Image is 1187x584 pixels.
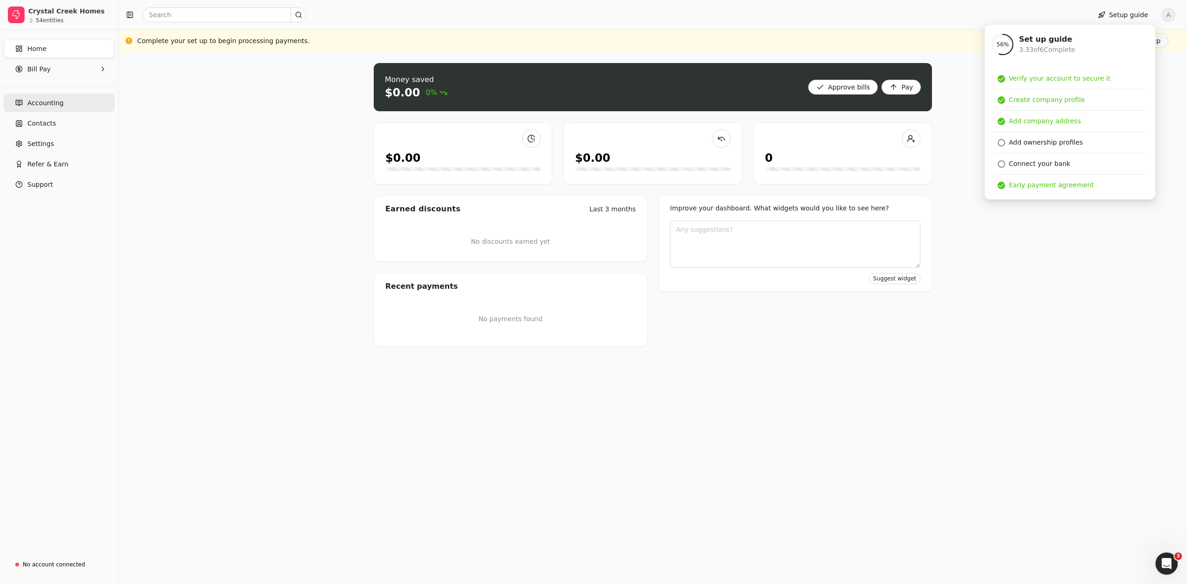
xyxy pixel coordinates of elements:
div: Connect your bank [1009,159,1071,169]
a: Home [4,39,115,58]
div: Money saved [385,74,447,85]
div: No account connected [23,560,85,569]
button: Setup guide [1091,7,1155,22]
div: Early payment agreement [1009,180,1094,190]
p: No payments found [385,314,636,324]
span: Support [27,180,53,190]
div: Earned discounts [385,203,460,215]
button: Suggest widget [869,273,920,284]
button: Bill Pay [4,60,115,78]
div: Complete your set up to begin processing payments. [137,36,310,46]
span: Settings [27,139,54,149]
input: Search [143,7,306,22]
button: A [1161,7,1176,22]
div: $0.00 [575,150,610,166]
div: No discounts earned yet [471,222,550,261]
button: Pay [881,80,921,95]
div: 0 [765,150,773,166]
div: Add ownership profiles [1009,138,1083,147]
span: 3 [1174,552,1182,560]
div: Set up guide [1019,34,1075,45]
div: Create company profile [1009,95,1085,105]
div: Recent payments [374,273,647,299]
span: Bill Pay [27,64,51,74]
div: Setup guide [984,24,1156,200]
button: Approve bills [808,80,878,95]
div: Add company address [1009,116,1081,126]
div: $0.00 [385,150,421,166]
a: Accounting [4,94,115,112]
div: Last 3 months [589,204,636,214]
span: 0% [426,87,447,98]
a: Settings [4,134,115,153]
div: Crystal Creek Homes [28,6,110,16]
div: 54 entities [36,18,64,23]
span: Contacts [27,119,56,128]
span: Accounting [27,98,64,108]
a: No account connected [4,556,115,573]
div: Verify your account to secure it [1009,74,1110,83]
div: 3.33 of 6 Complete [1019,45,1075,55]
div: Improve your dashboard. What widgets would you like to see here? [670,203,920,213]
span: Home [27,44,46,54]
span: Refer & Earn [27,159,69,169]
div: $0.00 [385,85,420,100]
button: Support [4,175,115,194]
iframe: Intercom live chat [1155,552,1178,575]
a: Contacts [4,114,115,133]
button: Refer & Earn [4,155,115,173]
span: 56 % [996,40,1009,49]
